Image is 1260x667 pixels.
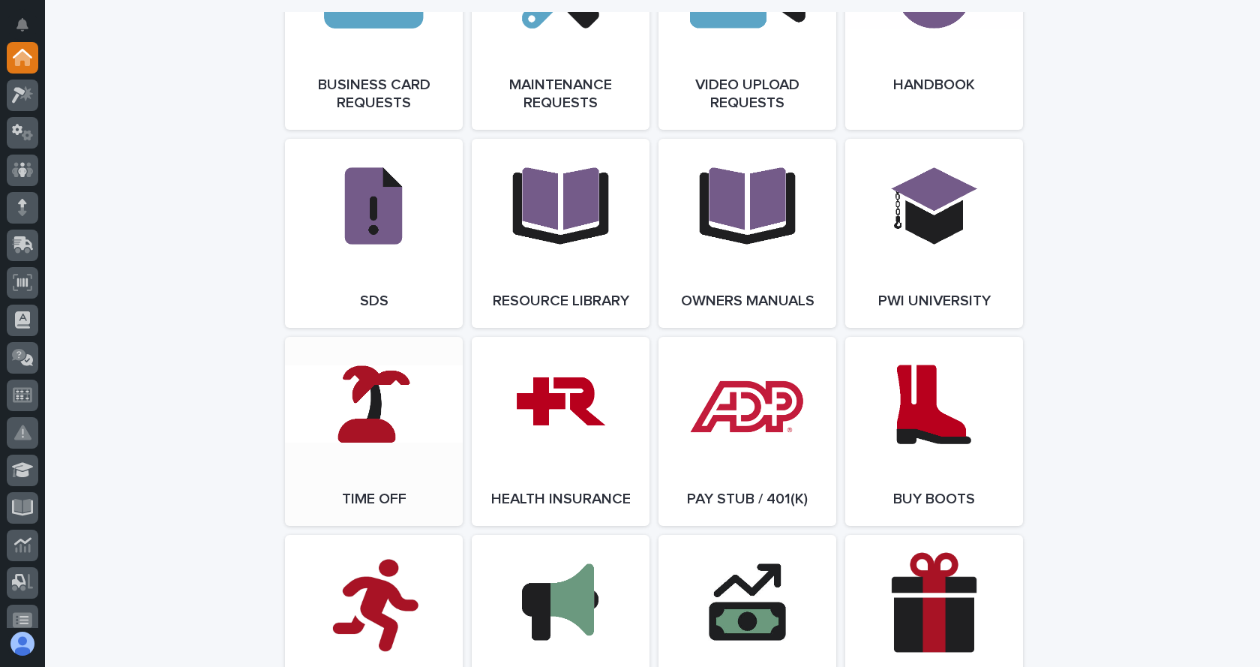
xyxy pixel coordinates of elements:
[845,139,1023,328] a: PWI University
[658,139,836,328] a: Owners Manuals
[845,337,1023,526] a: Buy Boots
[285,139,463,328] a: SDS
[472,139,649,328] a: Resource Library
[658,337,836,526] a: Pay Stub / 401(k)
[19,18,38,42] div: Notifications
[7,9,38,41] button: Notifications
[472,337,649,526] a: Health Insurance
[7,628,38,659] button: users-avatar
[285,337,463,526] a: Time Off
